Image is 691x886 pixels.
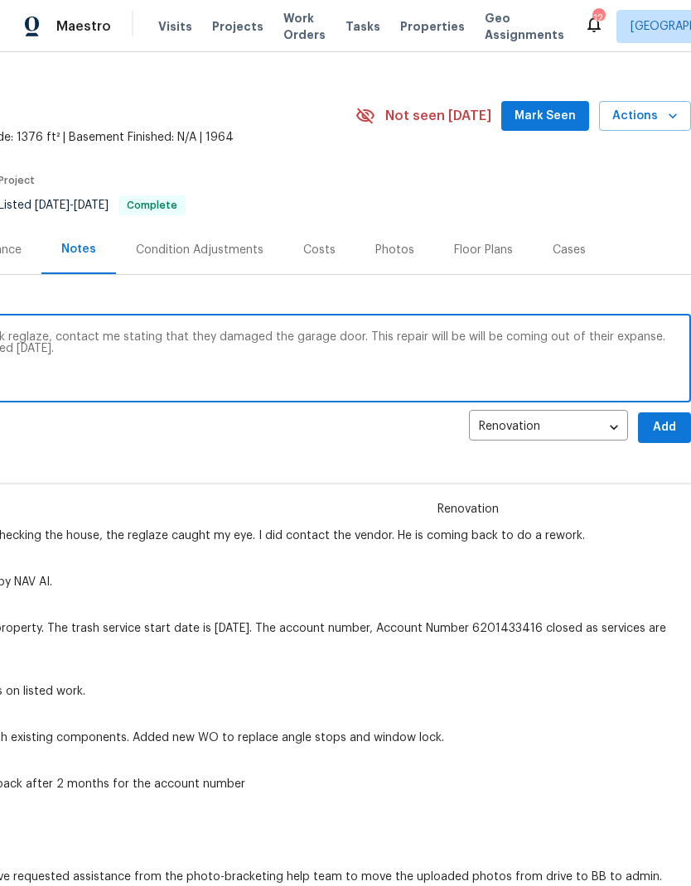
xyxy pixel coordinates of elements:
[35,200,70,211] span: [DATE]
[375,242,414,258] div: Photos
[612,106,678,127] span: Actions
[400,18,465,35] span: Properties
[283,10,326,43] span: Work Orders
[599,101,691,132] button: Actions
[592,10,604,26] div: 12
[136,242,263,258] div: Condition Adjustments
[303,242,336,258] div: Costs
[345,21,380,32] span: Tasks
[454,242,513,258] div: Floor Plans
[56,18,111,35] span: Maestro
[35,200,109,211] span: -
[74,200,109,211] span: [DATE]
[485,10,564,43] span: Geo Assignments
[553,242,586,258] div: Cases
[469,407,628,448] div: Renovation
[212,18,263,35] span: Projects
[515,106,576,127] span: Mark Seen
[501,101,589,132] button: Mark Seen
[385,108,491,124] span: Not seen [DATE]
[61,241,96,258] div: Notes
[638,412,691,443] button: Add
[651,417,678,438] span: Add
[428,501,509,518] span: Renovation
[158,18,192,35] span: Visits
[120,200,184,210] span: Complete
